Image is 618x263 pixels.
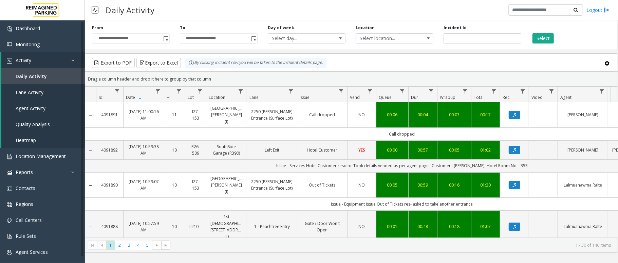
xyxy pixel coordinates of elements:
[16,73,47,80] span: Daily Activity
[174,242,611,248] kendo-pager-info: 1 - 30 of 146 items
[168,111,181,118] a: 11
[210,105,243,125] a: [GEOGRAPHIC_DATA][PERSON_NAME] (I)
[125,241,134,250] span: Page 3
[358,147,365,153] span: YES
[411,94,418,100] span: Dur
[16,57,31,64] span: Activity
[128,220,160,233] a: [DATE] 10:57:59 AM
[85,224,96,230] a: Collapse Details
[352,223,372,230] a: NO
[7,234,12,239] img: 'icon'
[1,132,85,148] a: Heatmap
[152,241,161,250] span: Go to the next page
[92,25,103,31] label: From
[7,250,12,255] img: 'icon'
[413,111,433,118] a: 00:04
[100,111,119,118] a: 4091891
[268,25,294,31] label: Day of week
[128,143,160,156] a: [DATE] 10:59:38 AM
[137,95,143,100] span: Sortable
[153,87,163,96] a: Date Filter Menu
[126,94,135,100] span: Date
[210,213,243,240] a: 1st [DEMOGRAPHIC_DATA], [STREET_ADDRESS] (L)
[128,108,160,121] a: [DATE] 11:00:16 AM
[547,87,556,96] a: Video Filter Menu
[92,58,135,68] button: Export to PDF
[518,87,527,96] a: Rec. Filter Menu
[16,41,40,48] span: Monitoring
[532,33,554,43] button: Select
[604,6,610,14] img: logout
[99,94,102,100] span: Id
[92,2,98,18] img: pageIcon
[562,182,604,188] a: Lalmuanawma Ralte
[85,112,96,118] a: Collapse Details
[1,52,85,68] a: Activity
[352,147,372,153] a: YES
[1,116,85,132] a: Quality Analysis
[16,105,45,111] span: Agent Activity
[16,185,35,191] span: Contacts
[380,223,404,230] a: 00:01
[380,147,404,153] div: 00:00
[413,147,433,153] div: 00:57
[163,243,169,248] span: Go to the last page
[210,143,243,156] a: SouthSide Garage (R390)
[16,249,48,255] span: Agent Services
[115,241,124,250] span: Page 2
[531,94,543,100] span: Video
[102,2,158,18] h3: Daily Activity
[167,94,170,100] span: H
[251,178,293,191] a: 2250 [PERSON_NAME] Entrance (Surface Lot)
[475,147,496,153] a: 01:02
[597,87,606,96] a: Agent Filter Menu
[174,87,184,96] a: H Filter Menu
[7,202,12,207] img: 'icon'
[489,87,499,96] a: Total Filter Menu
[195,87,205,96] a: Lot Filter Menu
[85,147,96,153] a: Collapse Details
[180,25,185,31] label: To
[85,73,618,85] div: Drag a column header and drop it here to group by that column
[136,58,181,68] button: Export to Excel
[106,241,115,250] span: Page 1
[268,34,330,43] span: Select day...
[7,26,12,32] img: 'icon'
[562,111,604,118] a: [PERSON_NAME]
[16,121,50,127] span: Quality Analysis
[16,25,40,32] span: Dashboard
[16,201,33,207] span: Regions
[413,182,433,188] a: 00:59
[210,175,243,195] a: [GEOGRAPHIC_DATA][PERSON_NAME] (I)
[16,137,36,143] span: Heatmap
[113,87,122,96] a: Id Filter Menu
[134,241,143,250] span: Page 4
[168,182,181,188] a: 10
[16,217,42,223] span: Call Centers
[562,223,604,230] a: Lalmuanawma Ralte
[7,186,12,191] img: 'icon'
[442,111,467,118] a: 00:07
[16,169,33,175] span: Reports
[475,111,496,118] a: 00:17
[356,34,418,43] span: Select location...
[249,94,259,100] span: Lane
[380,111,404,118] div: 00:06
[475,182,496,188] a: 01:20
[1,84,85,100] a: Lane Activity
[475,223,496,230] a: 01:07
[128,178,160,191] a: [DATE] 10:59:07 AM
[7,58,12,64] img: 'icon'
[7,170,12,175] img: 'icon'
[359,182,365,188] span: NO
[444,25,467,31] label: Incident Id
[442,223,467,230] div: 00:18
[189,178,202,191] a: I27-153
